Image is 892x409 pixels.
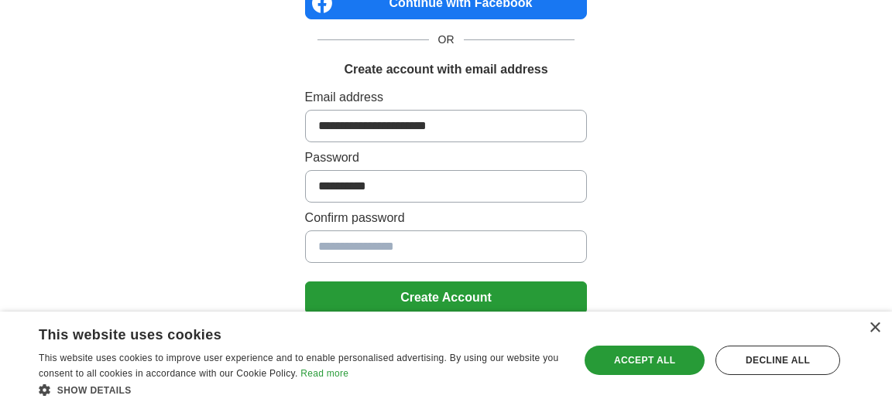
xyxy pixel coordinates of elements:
div: Show details [39,382,563,397]
span: OR [429,32,464,48]
a: Read more, opens a new window [300,368,348,379]
span: Show details [57,385,132,396]
div: Accept all [585,346,705,375]
div: This website uses cookies [39,321,524,344]
label: Confirm password [305,209,588,227]
h1: Create account with email address [344,60,547,79]
span: This website uses cookies to improve user experience and to enable personalised advertising. By u... [39,353,558,379]
label: Password [305,148,588,167]
div: Decline all [715,346,840,375]
label: Email address [305,88,588,107]
div: Close [869,322,880,334]
button: Create Account [305,281,588,314]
